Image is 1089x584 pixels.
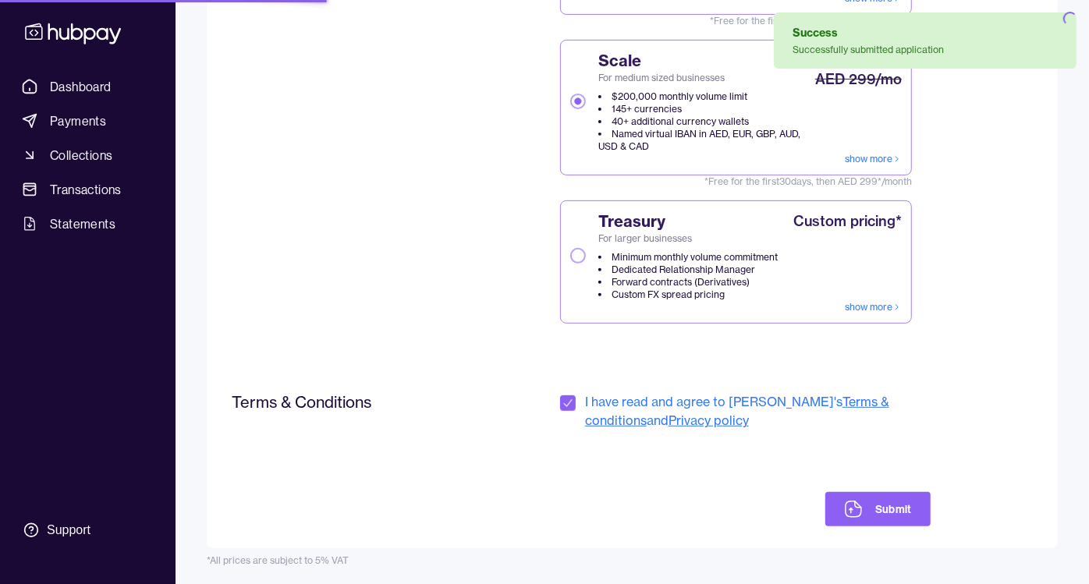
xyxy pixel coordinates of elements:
[793,25,944,41] div: Success
[598,128,812,153] li: Named virtual IBAN in AED, EUR, GBP, AUD, USD & CAD
[50,180,122,199] span: Transactions
[16,210,160,238] a: Statements
[845,301,902,313] a: show more
[570,248,586,264] button: TreasuryFor larger businessesMinimum monthly volume commitmentDedicated Relationship ManagerForwa...
[845,153,902,165] a: show more
[598,115,812,128] li: 40+ additional currency wallets
[560,175,912,188] span: *Free for the first 30 days, then AED 299*/month
[825,492,931,526] button: Submit
[793,44,944,56] div: Successfully submitted application
[16,141,160,169] a: Collections
[598,264,778,276] li: Dedicated Relationship Manager
[598,288,778,301] li: Custom FX spread pricing
[50,77,112,96] span: Dashboard
[598,72,812,84] span: For medium sized businesses
[50,146,112,165] span: Collections
[16,514,160,547] a: Support
[50,111,106,130] span: Payments
[598,50,812,72] span: Scale
[598,103,812,115] li: 145+ currencies
[669,412,749,428] a: Privacy policy
[598,232,778,245] span: For larger businesses
[570,94,586,109] button: ScaleFor medium sized businesses$200,000 monthly volume limit145+ currencies40+ additional curren...
[598,251,778,264] li: Minimum monthly volume commitment
[16,73,160,101] a: Dashboard
[793,211,902,232] div: Custom pricing*
[207,554,1058,567] div: *All prices are subject to 5% VAT
[585,392,931,430] span: I have read and agree to [PERSON_NAME]'s and
[598,211,778,232] span: Treasury
[16,175,160,204] a: Transactions
[16,107,160,135] a: Payments
[50,214,115,233] span: Statements
[560,15,912,27] span: *Free for the first 30 days, then AED 99*/month
[598,90,812,103] li: $200,000 monthly volume limit
[47,522,90,539] div: Support
[598,276,778,288] li: Forward contracts (Derivatives)
[232,392,466,412] h2: Terms & Conditions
